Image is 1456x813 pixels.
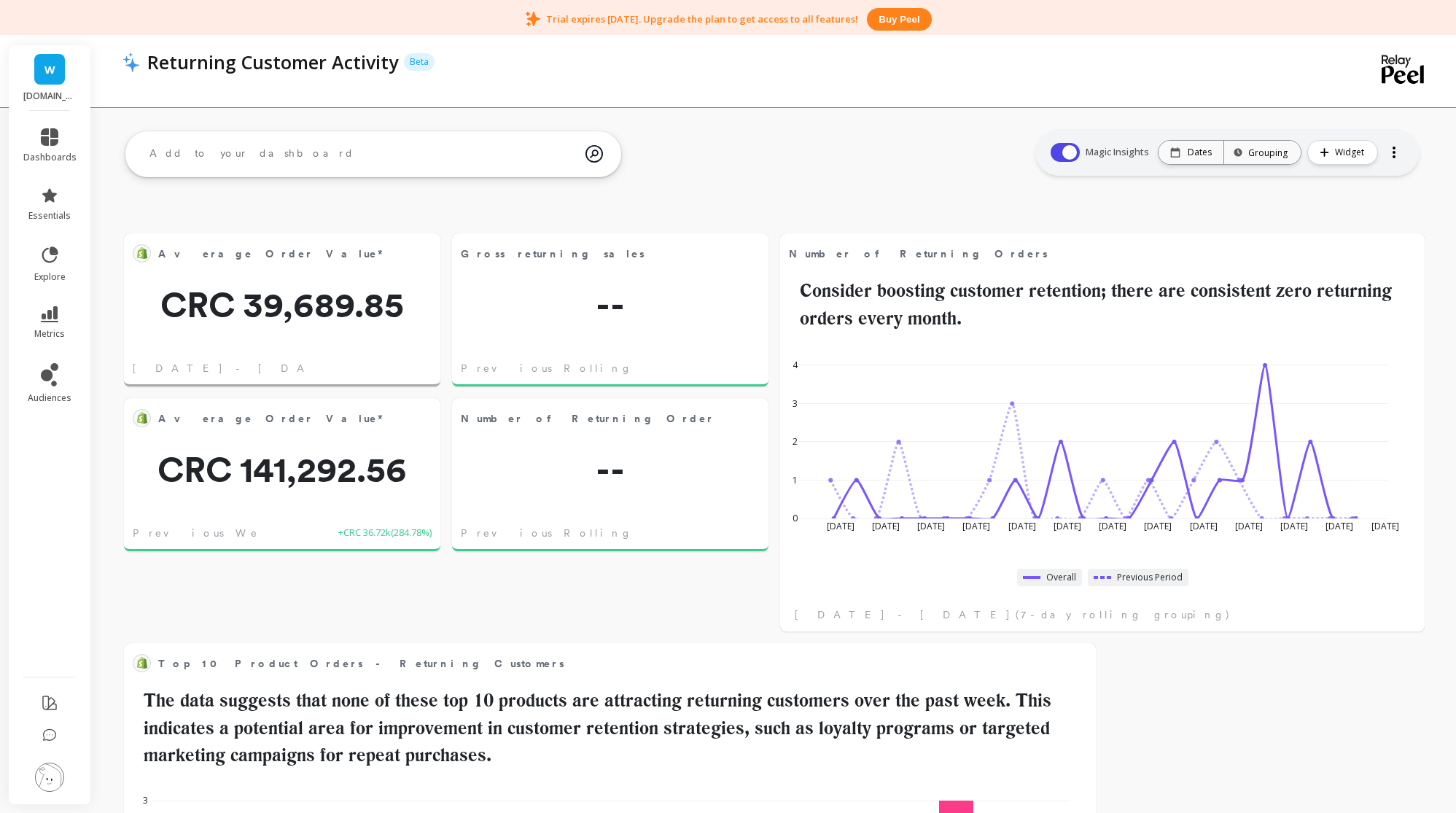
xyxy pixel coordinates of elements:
[1237,146,1288,160] div: Grouping
[461,526,695,540] span: Previous Rolling 7-day
[23,90,77,102] p: Wain.cr
[461,361,695,376] span: Previous Rolling 7-day
[1046,572,1076,583] span: Overall
[158,653,1040,674] span: Top 10 Product Orders - Returning Customers
[133,687,1087,769] h2: The data suggests that none of these top 10 products are attracting returning customers over the ...
[158,244,385,264] span: Average Order Value* (Returning)
[452,452,768,487] span: --
[34,271,66,283] span: explore
[23,152,77,163] span: dashboards
[122,52,140,72] img: header icon
[147,50,398,74] p: Returning Customer Activity
[461,411,720,427] span: Number of Returning Orders
[789,244,1369,264] span: Number of Returning Orders
[35,763,64,792] img: profile picture
[133,526,278,540] span: Previous Week
[28,392,71,404] span: audiences
[44,61,55,78] span: W
[789,277,1416,332] h2: Consider boosting customer retention; there are consistent zero returning orders every month.
[158,408,385,429] span: Average Order Value* (New)
[338,526,432,540] span: +CRC 36.72k ( 284.78% )
[1016,607,1231,622] span: (7-day rolling grouping)
[461,244,713,264] span: Gross returning sales
[1188,147,1212,158] p: Dates
[158,656,564,672] span: Top 10 Product Orders - Returning Customers
[124,452,440,487] span: CRC 141,292.56
[867,8,931,31] button: Buy peel
[158,411,481,427] span: Average Order Value* (New)
[158,246,495,262] span: Average Order Value* (Returning)
[546,12,858,26] p: Trial expires [DATE]. Upgrade the plan to get access to all features!
[124,287,440,322] span: CRC 39,689.85
[404,53,435,71] p: Beta
[461,246,645,262] span: Gross returning sales
[1086,145,1152,160] span: Magic Insights
[133,361,349,376] span: [DATE] - [DATE]
[34,328,65,340] span: metrics
[461,408,713,429] span: Number of Returning Orders
[1117,572,1183,583] span: Previous Period
[585,134,603,174] img: magic search icon
[1307,140,1378,165] button: Widget
[1335,145,1369,160] span: Widget
[452,287,768,322] span: --
[789,246,1048,262] span: Number of Returning Orders
[795,607,1011,622] span: [DATE] - [DATE]
[28,210,71,222] span: essentials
